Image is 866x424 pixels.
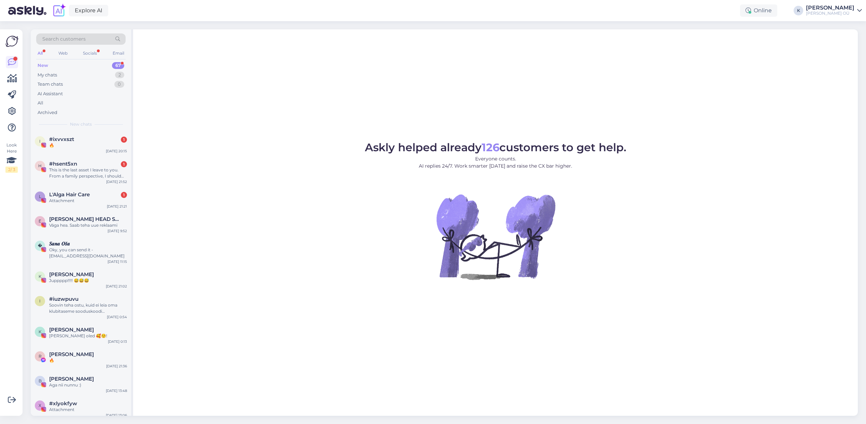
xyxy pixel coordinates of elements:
[108,259,127,264] div: [DATE] 11:15
[49,167,127,179] div: This is the last asset I leave to you. From a family perspective, I should give you this account....
[106,149,127,154] div: [DATE] 20:15
[106,364,127,369] div: [DATE] 21:36
[39,194,41,199] span: L
[38,109,57,116] div: Archived
[49,296,79,302] span: #iuzwpuvu
[39,378,42,383] span: B
[49,142,127,149] div: 🔥
[49,192,90,198] span: L'Alga Hair Care
[49,136,74,142] span: #ixvvxszt
[39,354,42,359] span: R
[49,222,127,228] div: Väga hea. Saab teha uue reklaami
[38,100,43,107] div: All
[115,72,124,79] div: 2
[57,49,69,58] div: Web
[108,339,127,344] div: [DATE] 0:13
[108,228,127,234] div: [DATE] 9:52
[49,216,120,222] span: Evella HEAD SPA & heaolusalong | peamassaaž | HEAD SPA TALLINN
[49,198,127,204] div: Attachment
[121,137,127,143] div: 1
[49,400,77,407] span: #xlyokfyw
[106,388,127,393] div: [DATE] 13:48
[49,241,70,247] span: 𝑺𝒂𝒏𝒂 𝑶𝒔̌𝒂
[365,141,626,154] span: Askly helped already customers to get help.
[114,81,124,88] div: 0
[806,5,862,16] a: [PERSON_NAME][PERSON_NAME] OÜ
[482,141,499,154] b: 126
[806,11,854,16] div: [PERSON_NAME] OÜ
[121,161,127,167] div: 1
[49,351,94,357] span: Riina Maat
[39,329,42,334] span: K
[121,192,127,198] div: 1
[49,376,94,382] span: Britte Maidra-Torro
[38,163,42,168] span: h
[38,90,63,97] div: AI Assistant
[42,36,86,43] span: Search customers
[39,298,41,303] span: i
[806,5,854,11] div: [PERSON_NAME]
[107,204,127,209] div: [DATE] 21:21
[106,179,127,184] div: [DATE] 21:52
[49,382,127,388] div: Aga nii nunnu :)
[49,161,77,167] span: #hsent5xn
[39,274,42,279] span: K
[38,62,48,69] div: New
[5,167,18,173] div: 2 / 3
[106,413,127,418] div: [DATE] 13:06
[49,327,94,333] span: Kristi Rugo
[38,81,63,88] div: Team chats
[38,72,57,79] div: My chats
[5,35,18,48] img: Askly Logo
[39,403,41,408] span: x
[49,247,127,259] div: Oky, you can send it - [EMAIL_ADDRESS][DOMAIN_NAME]
[106,284,127,289] div: [DATE] 21:02
[52,3,66,18] img: explore-ai
[49,302,127,314] div: Soovin teha ostu, kuid ei leia oma klubitaseme sooduskoodi klubistaatuse alt.
[49,333,127,339] div: [PERSON_NAME] oled 🥰☺️!
[70,121,92,127] span: New chats
[365,155,626,170] p: Everyone counts. AI replies 24/7. Work smarter [DATE] and raise the CX bar higher.
[794,6,803,15] div: K
[49,407,127,413] div: Attachment
[49,278,127,284] div: Juppppp!!!!! 😅😅😅
[107,314,127,320] div: [DATE] 0:54
[39,139,41,144] span: i
[69,5,108,16] a: Explore AI
[38,243,42,248] span: �
[111,49,126,58] div: Email
[49,357,127,364] div: 🔥
[5,142,18,173] div: Look Here
[434,175,557,298] img: No Chat active
[112,62,124,69] div: 67
[82,49,98,58] div: Socials
[740,4,777,17] div: Online
[39,218,41,224] span: E
[49,271,94,278] span: KATRI TELLER
[36,49,44,58] div: All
